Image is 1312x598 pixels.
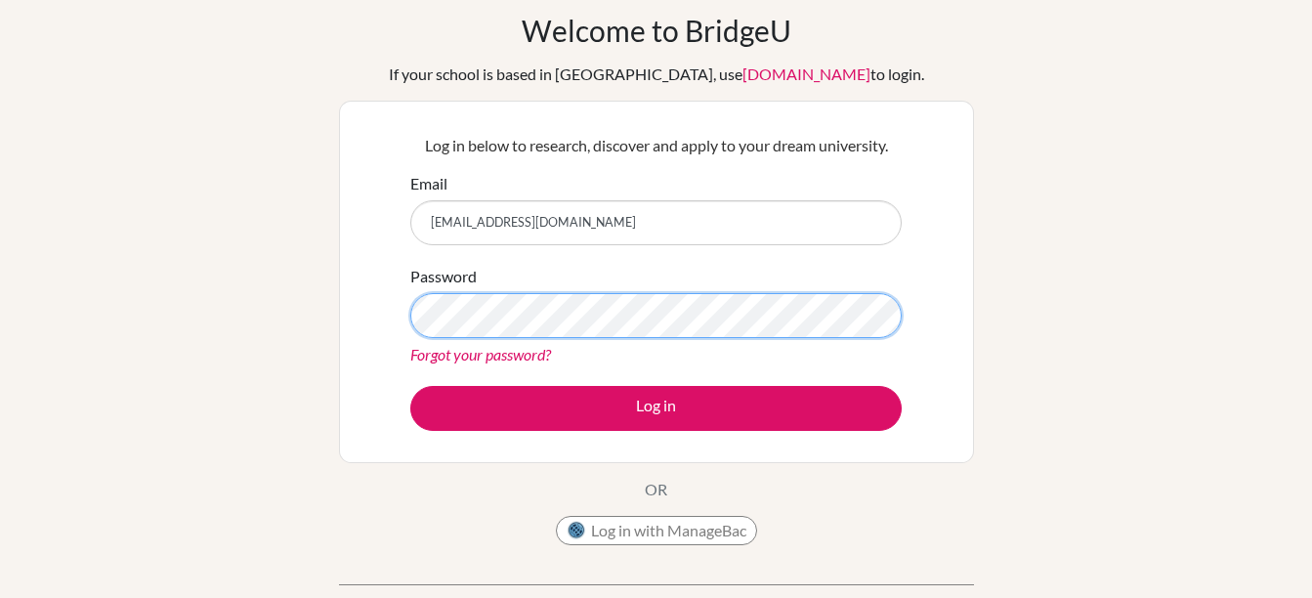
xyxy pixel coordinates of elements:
h1: Welcome to BridgeU [522,13,791,48]
p: OR [645,478,667,501]
a: Forgot your password? [410,345,551,363]
label: Password [410,265,477,288]
a: [DOMAIN_NAME] [742,64,870,83]
button: Log in [410,386,902,431]
div: If your school is based in [GEOGRAPHIC_DATA], use to login. [389,63,924,86]
label: Email [410,172,447,195]
p: Log in below to research, discover and apply to your dream university. [410,134,902,157]
button: Log in with ManageBac [556,516,757,545]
